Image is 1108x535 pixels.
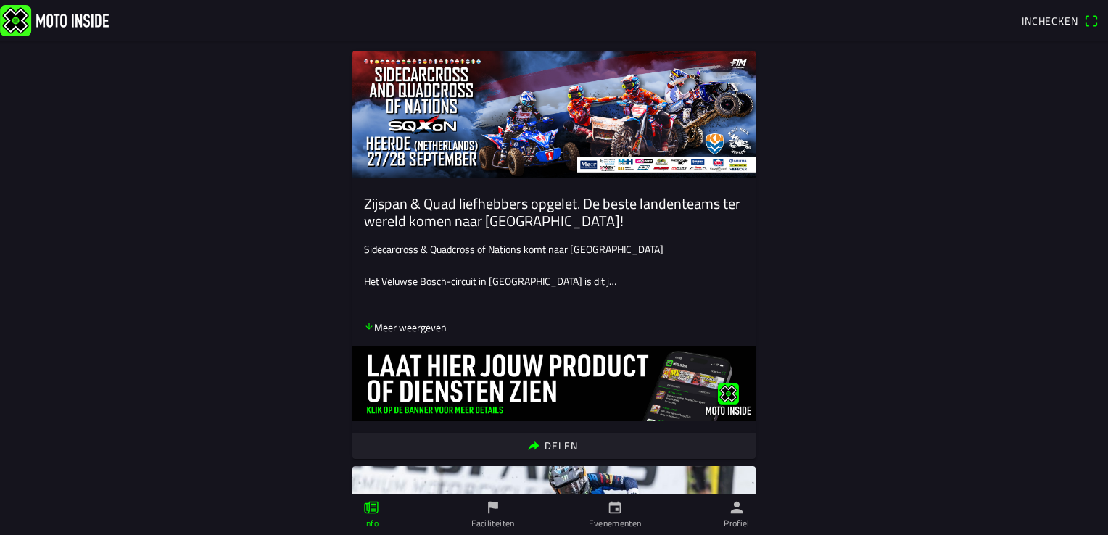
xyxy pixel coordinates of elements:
img: ovdhpoPiYVyyWxH96Op6EavZdUOyIWdtEOENrLni.jpg [352,346,756,421]
ion-icon: person [729,499,745,515]
ion-button: Delen [352,433,756,459]
p: Sidecarcross & Quadcross of Nations komt naar [GEOGRAPHIC_DATA] [364,241,744,257]
ion-icon: calendar [607,499,623,515]
ion-card-title: Zijspan & Quad liefhebbers opgelet. De beste landenteams ter wereld komen naar [GEOGRAPHIC_DATA]! [364,195,744,230]
ion-label: Evenementen [589,517,642,530]
ion-icon: paper [363,499,379,515]
p: Meer weergeven [364,320,447,335]
p: Het Veluwse Bosch-circuit in [GEOGRAPHIC_DATA] is dit j… [364,273,744,289]
img: 64v4Apfhk9kRvyee7tCCbhUWCIhqkwx3UzeRWfBS.jpg [352,51,756,178]
span: Inchecken [1022,13,1078,28]
ion-icon: arrow down [364,321,374,331]
a: Incheckenqr scanner [1014,8,1105,33]
ion-label: Profiel [724,517,750,530]
ion-label: Faciliteiten [471,517,514,530]
ion-label: Info [364,517,379,530]
ion-icon: flag [485,499,501,515]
